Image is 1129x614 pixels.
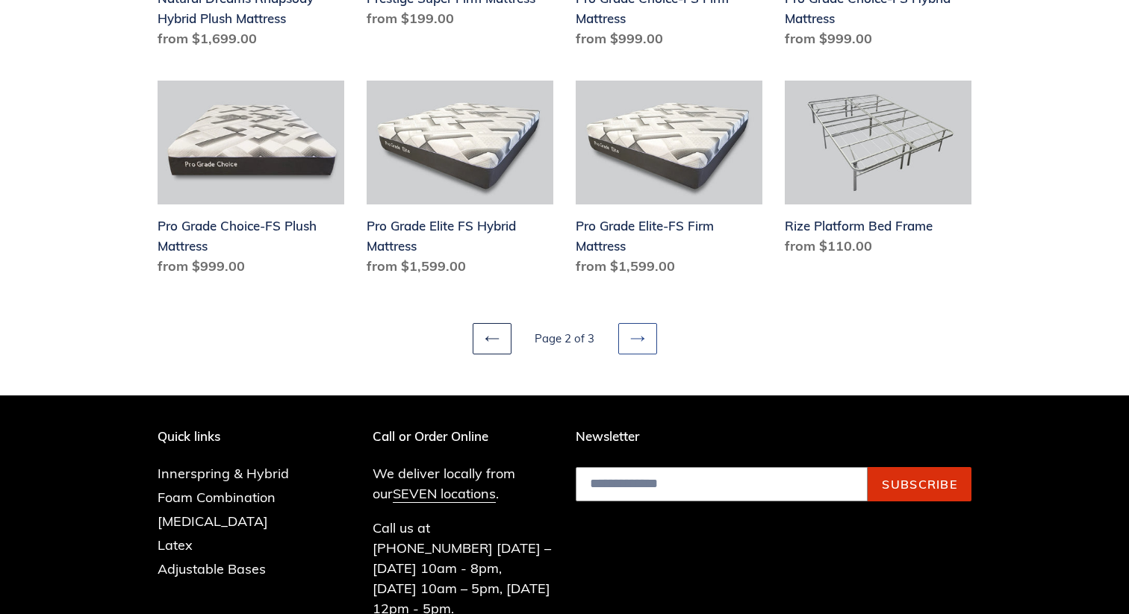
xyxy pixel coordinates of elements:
span: Subscribe [882,477,957,492]
a: Innerspring & Hybrid [158,465,289,482]
p: We deliver locally from our . [373,463,554,504]
input: Email address [576,467,868,501]
li: Page 2 of 3 [514,331,615,348]
a: Pro Grade Elite FS Hybrid Mattress [367,81,553,283]
a: Adjustable Bases [158,560,266,577]
a: Rize Platform Bed Frame [785,81,971,263]
a: Pro Grade Choice-FS Plush Mattress [158,81,344,283]
p: Quick links [158,429,311,444]
a: Pro Grade Elite-FS Firm Mattress [576,81,762,283]
a: Foam Combination [158,489,276,506]
button: Subscribe [868,467,971,501]
p: Call or Order Online [373,429,554,444]
a: Latex [158,536,193,554]
a: SEVEN locations [393,485,496,503]
p: Newsletter [576,429,971,444]
a: [MEDICAL_DATA] [158,513,268,530]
